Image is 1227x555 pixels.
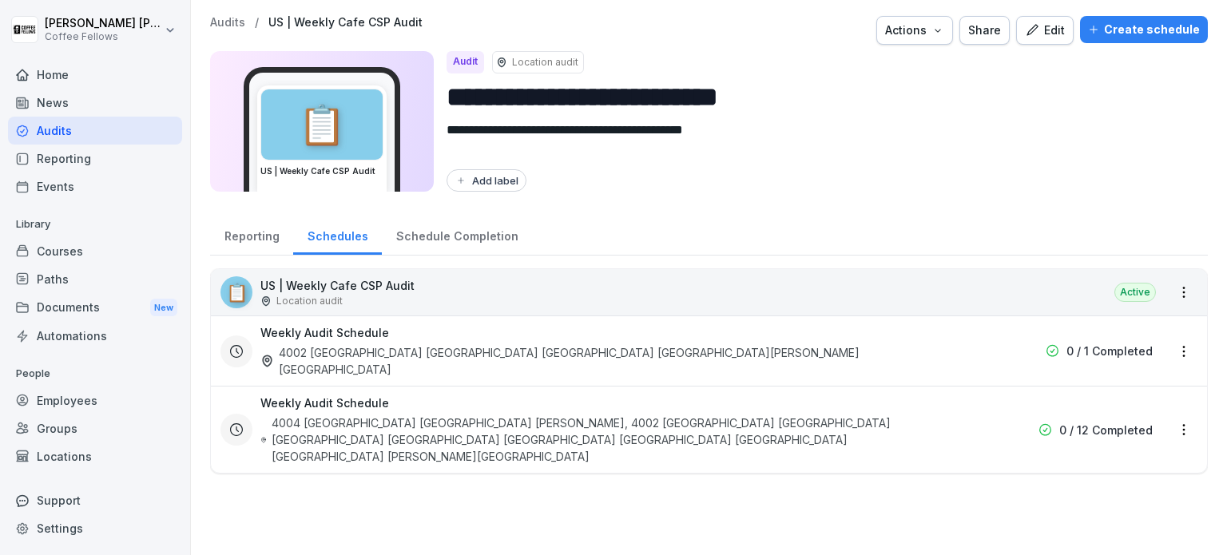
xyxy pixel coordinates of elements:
button: Add label [447,169,526,192]
p: US | Weekly Cafe CSP Audit [260,277,415,294]
p: Location audit [512,55,578,69]
a: Audits [8,117,182,145]
p: Coffee Fellows [45,31,161,42]
div: Documents [8,293,182,323]
p: / [255,16,259,30]
p: People [8,361,182,387]
a: Settings [8,514,182,542]
p: [PERSON_NAME] [PERSON_NAME] [45,17,161,30]
div: Share [968,22,1001,39]
a: Paths [8,265,182,293]
div: Edit [1025,22,1065,39]
div: Actions [885,22,944,39]
a: Locations [8,442,182,470]
div: Add label [455,174,518,187]
h3: US | Weekly Cafe CSP Audit [260,165,383,177]
div: 4002 [GEOGRAPHIC_DATA] [GEOGRAPHIC_DATA] [GEOGRAPHIC_DATA] [GEOGRAPHIC_DATA][PERSON_NAME][GEOGRAP... [260,344,953,378]
h3: Weekly Audit Schedule [260,394,389,411]
a: Reporting [210,214,293,255]
div: Audit [447,51,484,73]
a: US | Weekly Cafe CSP Audit [268,16,423,30]
div: New [150,299,177,317]
a: Events [8,172,182,200]
p: Location audit [276,294,343,308]
div: Active [1114,283,1156,302]
button: Edit [1016,16,1074,45]
a: News [8,89,182,117]
a: Audits [210,16,245,30]
h3: Weekly Audit Schedule [260,324,389,341]
a: Groups [8,414,182,442]
p: 0 / 1 Completed [1066,343,1153,359]
div: 📋 [261,89,383,160]
a: Reporting [8,145,182,172]
a: Courses [8,237,182,265]
a: Automations [8,322,182,350]
p: 0 / 12 Completed [1059,422,1153,438]
div: 4004 [GEOGRAPHIC_DATA] [GEOGRAPHIC_DATA] [PERSON_NAME], 4002 [GEOGRAPHIC_DATA] [GEOGRAPHIC_DATA] ... [260,414,953,465]
a: DocumentsNew [8,293,182,323]
div: Support [8,486,182,514]
div: 📋 [220,276,252,308]
a: Schedule Completion [382,214,532,255]
div: Create schedule [1088,21,1200,38]
a: Employees [8,387,182,414]
a: Home [8,61,182,89]
p: Library [8,212,182,237]
button: Actions [876,16,953,45]
button: Share [959,16,1010,45]
a: Schedules [293,214,382,255]
button: Create schedule [1080,16,1208,43]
